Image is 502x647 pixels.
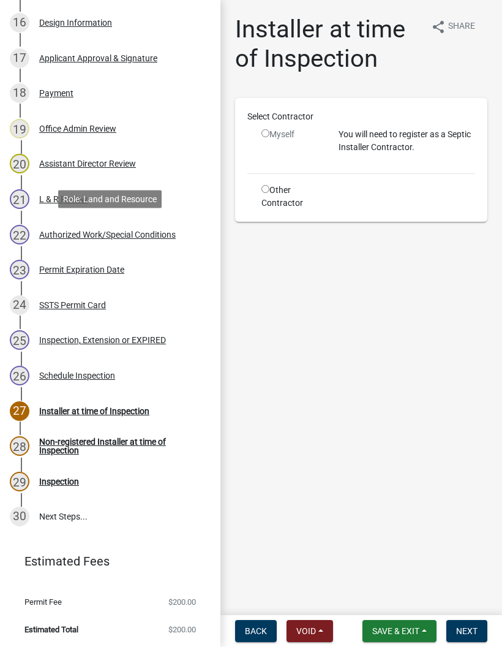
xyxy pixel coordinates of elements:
div: Role: Land and Resource [58,190,162,208]
div: 17 [10,48,29,68]
button: Back [235,620,277,642]
div: Inspection, Extension or EXPIRED [39,336,166,344]
span: $200.00 [168,598,196,606]
span: Estimated Total [24,626,78,634]
div: Select Contractor [238,110,484,123]
div: L & R Review [39,195,88,203]
span: Permit Fee [24,598,62,606]
div: 26 [10,366,29,385]
div: Permit Expiration Date [39,265,124,274]
button: Save & Exit [362,620,436,642]
div: Non-registered Installer at time of Inspection [39,437,201,455]
div: 29 [10,472,29,491]
div: 19 [10,119,29,138]
span: $200.00 [168,626,196,634]
div: SSTS Permit Card [39,301,106,309]
div: Authorized Work/Special Conditions [39,230,176,239]
a: Estimated Fees [10,549,201,573]
div: 28 [10,436,29,456]
span: Back [245,626,267,636]
p: You will need to register as a Septic Installer Contractor. [339,128,475,154]
div: 16 [10,13,29,32]
div: Installer at time of Inspection [39,407,149,415]
div: 23 [10,260,29,279]
div: 18 [10,83,29,103]
div: Assistant Director Review [39,159,136,168]
div: Payment [39,89,73,97]
div: Other Contractor [252,184,329,210]
span: Share [448,20,475,34]
button: Next [446,620,487,642]
i: share [431,20,446,34]
div: 25 [10,330,29,350]
div: 30 [10,507,29,526]
button: Void [287,620,333,642]
button: shareShare [421,15,485,39]
div: Office Admin Review [39,124,116,133]
div: Inspection [39,477,79,486]
div: 22 [10,225,29,244]
div: Myself [261,128,320,141]
div: Schedule Inspection [39,371,115,380]
h1: Installer at time of Inspection [235,15,421,74]
span: Save & Exit [372,626,419,636]
span: Next [456,626,478,636]
div: 24 [10,295,29,315]
div: Applicant Approval & Signature [39,54,157,62]
div: Design Information [39,18,112,27]
div: 21 [10,189,29,209]
span: Void [296,626,316,636]
div: 27 [10,401,29,421]
div: 20 [10,154,29,173]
